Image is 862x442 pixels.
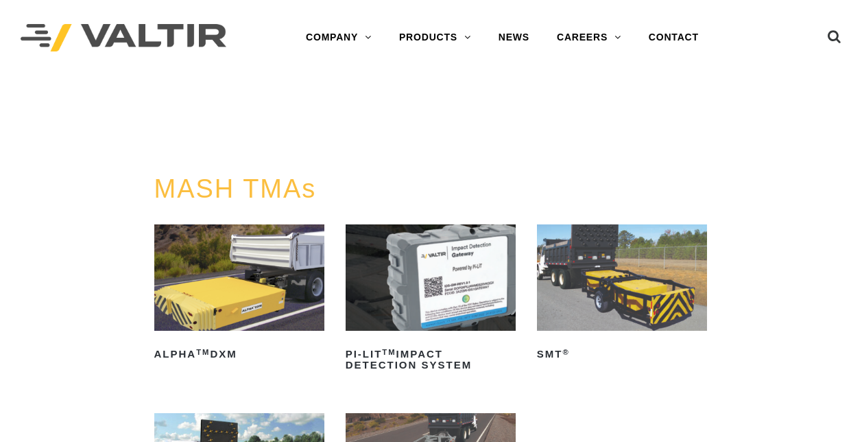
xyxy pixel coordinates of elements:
[21,24,226,52] img: Valtir
[385,24,485,51] a: PRODUCTS
[562,348,569,356] sup: ®
[346,343,516,376] h2: PI-LIT Impact Detection System
[346,224,516,376] a: PI-LITTMImpact Detection System
[292,24,385,51] a: COMPANY
[485,24,543,51] a: NEWS
[154,174,317,203] a: MASH TMAs
[537,224,707,365] a: SMT®
[635,24,713,51] a: CONTACT
[543,24,635,51] a: CAREERS
[537,343,707,365] h2: SMT
[196,348,210,356] sup: TM
[154,224,324,365] a: ALPHATMDXM
[154,343,324,365] h2: ALPHA DXM
[382,348,396,356] sup: TM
